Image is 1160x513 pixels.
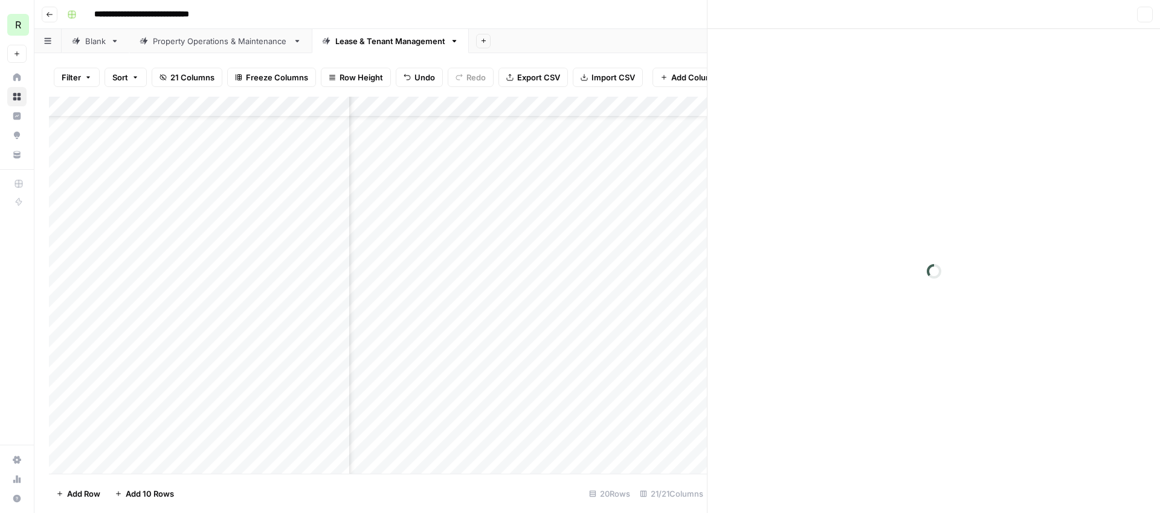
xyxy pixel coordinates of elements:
[7,10,27,40] button: Workspace: Re-Leased
[62,29,129,53] a: Blank
[573,68,643,87] button: Import CSV
[129,29,312,53] a: Property Operations & Maintenance
[152,68,222,87] button: 21 Columns
[591,71,635,83] span: Import CSV
[7,106,27,126] a: Insights
[62,71,81,83] span: Filter
[340,71,383,83] span: Row Height
[635,484,708,503] div: 21/21 Columns
[312,29,469,53] a: Lease & Tenant Management
[7,489,27,508] button: Help + Support
[7,145,27,164] a: Your Data
[7,68,27,87] a: Home
[321,68,391,87] button: Row Height
[15,18,21,32] span: R
[7,469,27,489] a: Usage
[170,71,214,83] span: 21 Columns
[414,71,435,83] span: Undo
[584,484,635,503] div: 20 Rows
[466,71,486,83] span: Redo
[246,71,308,83] span: Freeze Columns
[335,35,445,47] div: Lease & Tenant Management
[54,68,100,87] button: Filter
[671,71,718,83] span: Add Column
[108,484,181,503] button: Add 10 Rows
[7,87,27,106] a: Browse
[112,71,128,83] span: Sort
[85,35,106,47] div: Blank
[105,68,147,87] button: Sort
[396,68,443,87] button: Undo
[652,68,726,87] button: Add Column
[498,68,568,87] button: Export CSV
[67,488,100,500] span: Add Row
[153,35,288,47] div: Property Operations & Maintenance
[7,126,27,145] a: Opportunities
[7,450,27,469] a: Settings
[448,68,494,87] button: Redo
[126,488,174,500] span: Add 10 Rows
[227,68,316,87] button: Freeze Columns
[49,484,108,503] button: Add Row
[517,71,560,83] span: Export CSV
